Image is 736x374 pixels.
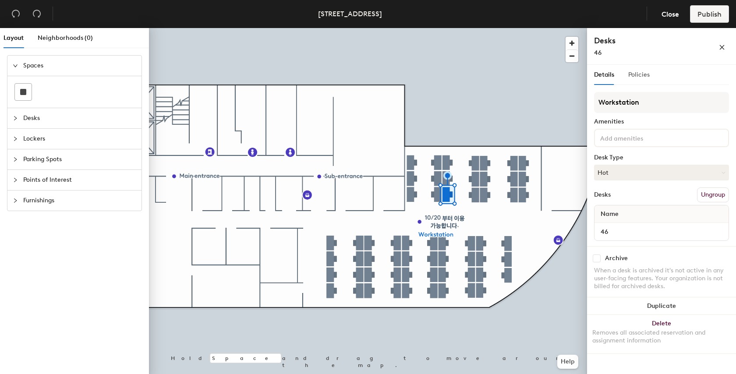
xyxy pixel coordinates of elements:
[13,136,18,141] span: collapsed
[592,329,731,345] div: Removes all associated reservation and assignment information
[23,149,136,169] span: Parking Spots
[594,118,729,125] div: Amenities
[13,198,18,203] span: collapsed
[594,49,602,56] span: 46
[23,56,136,76] span: Spaces
[594,165,729,180] button: Hot
[587,297,736,315] button: Duplicate
[13,157,18,162] span: collapsed
[598,132,677,143] input: Add amenities
[662,10,679,18] span: Close
[318,8,382,19] div: [STREET_ADDRESS]
[594,267,729,290] div: When a desk is archived it's not active in any user-facing features. Your organization is not bil...
[23,191,136,211] span: Furnishings
[596,206,623,222] span: Name
[605,255,628,262] div: Archive
[557,355,578,369] button: Help
[38,34,93,42] span: Neighborhoods (0)
[7,5,25,23] button: Undo (⌘ + Z)
[13,177,18,183] span: collapsed
[719,44,725,50] span: close
[23,129,136,149] span: Lockers
[594,71,614,78] span: Details
[587,315,736,353] button: DeleteRemoves all associated reservation and assignment information
[594,191,611,198] div: Desks
[13,63,18,68] span: expanded
[11,9,20,18] span: undo
[28,5,46,23] button: Redo (⌘ + ⇧ + Z)
[654,5,686,23] button: Close
[690,5,729,23] button: Publish
[23,108,136,128] span: Desks
[4,34,24,42] span: Layout
[23,170,136,190] span: Points of Interest
[697,187,729,202] button: Ungroup
[628,71,650,78] span: Policies
[594,154,729,161] div: Desk Type
[596,226,727,238] input: Unnamed desk
[13,116,18,121] span: collapsed
[594,35,690,46] h4: Desks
